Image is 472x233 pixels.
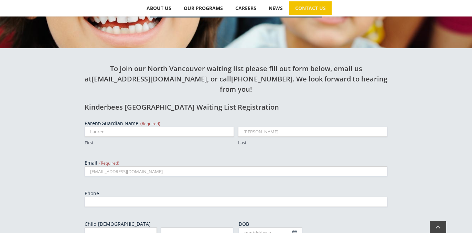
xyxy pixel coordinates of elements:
[262,1,289,15] a: NEWS
[235,6,256,11] span: CAREERS
[92,74,207,84] a: [EMAIL_ADDRESS][DOMAIN_NAME]
[85,159,387,166] label: Email
[85,64,387,95] h2: To join our North Vancouver waiting list please fill out form below, email us at , or call . We l...
[99,160,119,166] span: (Required)
[289,1,332,15] a: CONTACT US
[238,140,387,146] label: Last
[85,221,151,228] legend: Child [DEMOGRAPHIC_DATA]
[85,102,387,112] h2: Kinderbees [GEOGRAPHIC_DATA] Waiting List Registration
[184,6,223,11] span: OUR PROGRAMS
[147,6,171,11] span: ABOUT US
[85,190,387,197] label: Phone
[178,1,229,15] a: OUR PROGRAMS
[140,1,177,15] a: ABOUT US
[140,121,160,126] span: (Required)
[231,74,293,84] a: [PHONE_NUMBER]
[85,140,234,146] label: First
[295,6,326,11] span: CONTACT US
[239,221,387,228] label: DOB
[85,120,160,127] legend: Parent/Guardian Name
[269,6,283,11] span: NEWS
[229,1,262,15] a: CAREERS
